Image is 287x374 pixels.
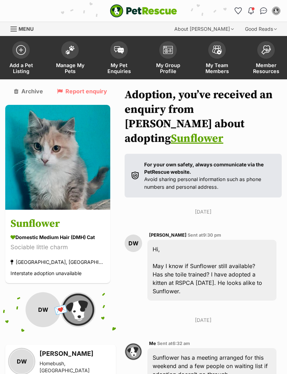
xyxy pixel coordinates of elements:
[261,45,271,55] img: member-resources-icon-8e73f808a243e03378d46382f2149f9095a855e16c252ad45f914b54edf8863c.svg
[40,349,112,359] h3: [PERSON_NAME]
[9,349,34,374] div: DW
[157,341,190,346] span: Sent at
[10,22,38,35] a: Menu
[149,232,187,238] span: [PERSON_NAME]
[147,240,276,301] div: Hi, May I know if Sunflower still available? Has she toile trained? I have adopted a kitten at RS...
[26,292,61,327] div: DW
[149,341,156,346] span: Me
[258,5,269,16] a: Conversations
[10,234,105,241] div: Domestic Medium Hair (DMH) Cat
[188,232,221,238] span: Sent at
[40,360,112,374] div: Homebush, [GEOGRAPHIC_DATA]
[192,38,241,79] a: My Team Members
[10,271,82,276] span: Interstate adoption unavailable
[5,211,110,283] a: Sunflower Domestic Medium Hair (DMH) Cat Sociable little charm [GEOGRAPHIC_DATA], [GEOGRAPHIC_DAT...
[10,243,105,252] div: Sociable little charm
[203,232,221,238] span: 9:30 pm
[61,292,96,327] img: Animal Welfare League NSW - Dubbo Branch profile pic
[114,46,124,54] img: pet-enquiries-icon-7e3ad2cf08bfb03b45e93fb7055b45f3efa6380592205ae92323e6603595dc1f.svg
[45,38,94,79] a: Manage My Pets
[212,45,222,55] img: team-members-icon-5396bd8760b3fe7c0b43da4ab00e1e3bb1a5d9ba89233759b79545d2d3fc5d0d.svg
[54,62,86,74] span: Manage My Pets
[125,316,282,324] p: [DATE]
[110,4,177,17] a: PetRescue
[14,88,43,94] a: Archive
[273,7,280,14] img: Adoption Coordinator profile pic
[173,341,190,346] span: 6:32 am
[65,45,75,55] img: manage-my-pets-icon-02211641906a0b7f246fdf0571729dbe1e7629f14944591b6c1af311fb30b64b.svg
[16,45,26,55] img: add-pet-listing-icon-0afa8454b4691262ce3f59096e99ab1cd57d4a30225e0717b998d2c9b9846f56.svg
[240,22,282,36] div: Good Reads
[125,208,282,215] p: [DATE]
[10,258,105,267] div: [GEOGRAPHIC_DATA], [GEOGRAPHIC_DATA]
[260,7,267,14] img: chat-41dd97257d64d25036548639549fe6c8038ab92f7586957e7f3b1b290dea8141.svg
[125,343,142,360] img: Adoption Coordinator profile pic
[19,26,34,32] span: Menu
[201,62,233,74] span: My Team Members
[144,161,275,190] p: Avoid sharing personal information such as phone numbers and personal address.
[5,62,37,74] span: Add a Pet Listing
[171,132,223,146] a: Sunflower
[271,5,282,16] button: My account
[5,105,110,210] img: Sunflower
[125,88,282,146] h1: Adoption, you’ve received an enquiry from [PERSON_NAME] about adopting
[10,216,105,232] h3: Sunflower
[233,5,282,16] ul: Account quick links
[163,46,173,54] img: group-profile-icon-3fa3cf56718a62981997c0bc7e787c4b2cf8bcc04b72c1350f741eb67cf2f40e.svg
[169,22,239,36] div: About [PERSON_NAME]
[125,235,142,252] div: DW
[248,7,254,14] img: notifications-46538b983faf8c2785f20acdc204bb7945ddae34d4c08c2a6579f10ce5e182be.svg
[53,302,69,317] span: 💌
[110,4,177,17] img: logo-e224e6f780fb5917bec1dbf3a21bbac754714ae5b6737aabdf751b685950b380.svg
[250,62,282,74] span: Member Resources
[245,5,257,16] button: Notifications
[233,5,244,16] a: Favourites
[143,38,192,79] a: My Group Profile
[144,161,264,175] strong: For your own safety, always communicate via the PetRescue website.
[152,62,184,74] span: My Group Profile
[103,62,135,74] span: My Pet Enquiries
[57,88,107,94] a: Report enquiry
[94,38,143,79] a: My Pet Enquiries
